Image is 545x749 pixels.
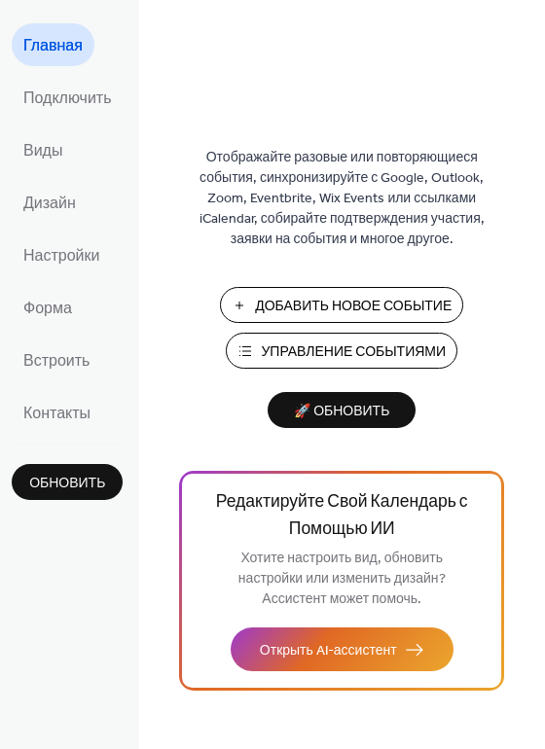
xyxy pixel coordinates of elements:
[12,391,102,434] a: Контакты
[226,333,457,369] button: Управление Событиями
[268,392,416,428] button: 🚀 Обновить
[208,489,475,544] span: Редактируйте Свой Календарь с Помощью ИИ
[261,342,446,363] span: Управление Событиями
[23,136,62,167] span: Виды
[23,346,90,377] span: Встроить
[12,76,123,119] a: Подключить
[23,241,99,272] span: Настройки
[29,474,105,494] span: Обновить
[23,31,83,62] span: Главная
[12,339,101,381] a: Встроить
[23,189,76,220] span: Дизайн
[23,399,91,430] span: Контакты
[12,128,74,171] a: Виды
[23,84,111,115] span: Подключить
[12,181,88,224] a: Дизайн
[231,627,454,671] button: Открыть AI-ассистент
[181,148,502,250] span: Отображайте разовые или повторяющиеся события, синхронизируйте с Google, Outlook, Zoom, Eventbrit...
[23,294,72,325] span: Форма
[255,297,452,317] span: Добавить Новое Событие
[279,399,404,425] span: 🚀 Обновить
[260,641,397,661] span: Открыть AI-ассистент
[12,23,94,66] a: Главная
[238,546,446,613] span: Хотите настроить вид, обновить настройки или изменить дизайн? Ассистент может помочь.
[12,233,111,276] a: Настройки
[12,464,123,500] button: Обновить
[220,287,463,323] button: Добавить Новое Событие
[12,286,84,329] a: Форма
